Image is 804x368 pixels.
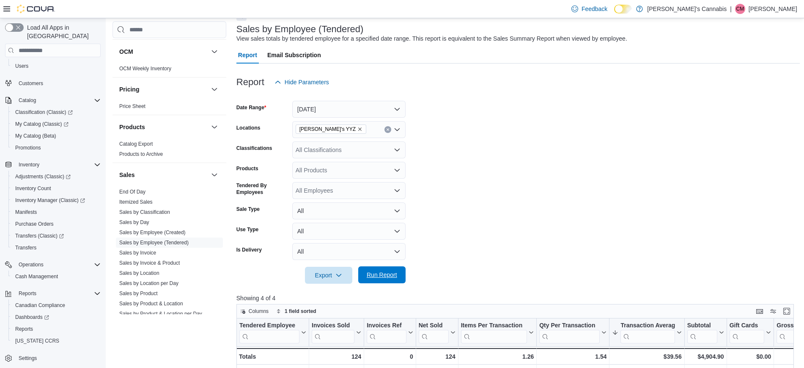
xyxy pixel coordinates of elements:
a: My Catalog (Classic) [8,118,104,130]
span: Sales by Invoice [119,249,156,256]
a: Sales by Location [119,270,159,276]
a: Sales by Invoice [119,250,156,256]
span: Promotions [12,143,101,153]
div: 0 [367,351,413,362]
span: Canadian Compliance [15,302,65,309]
span: Adjustments (Classic) [15,173,71,180]
img: Cova [17,5,55,13]
div: 124 [418,351,455,362]
a: Cash Management [12,271,61,282]
button: Promotions [8,142,104,154]
span: My Catalog (Classic) [12,119,101,129]
button: Manifests [8,206,104,218]
span: Email Subscription [267,47,321,64]
div: Gift Card Sales [729,322,764,343]
button: Customers [2,77,104,89]
button: Open list of options [394,126,401,133]
button: 1 field sorted [273,306,320,316]
div: Gift Cards [729,322,764,330]
div: Pricing [113,101,226,115]
a: Price Sheet [119,103,145,109]
span: Promotions [15,144,41,151]
span: End Of Day [119,188,145,195]
button: Products [209,122,220,132]
button: Inventory Count [8,183,104,194]
div: Carlos Munoz [735,4,745,14]
div: Items Per Transaction [461,322,527,330]
a: Promotions [12,143,44,153]
div: 124 [312,351,361,362]
span: Users [15,63,28,69]
button: Net Sold [418,322,455,343]
span: Classification (Classic) [12,107,101,117]
span: Sales by Location [119,270,159,277]
span: Itemized Sales [119,199,153,205]
input: Dark Mode [614,5,632,14]
div: View sales totals by tendered employee for a specified date range. This report is equivalent to t... [236,34,627,43]
button: All [292,243,406,260]
div: $39.56 [612,351,681,362]
div: Subtotal [687,322,717,330]
div: Sales [113,187,226,332]
a: Catalog Export [119,141,153,147]
a: Customers [15,78,47,89]
a: Sales by Product & Location [119,301,183,307]
div: Transaction Average [620,322,675,330]
button: Open list of options [394,167,401,174]
div: OCM [113,64,226,77]
span: My Catalog (Beta) [15,133,56,139]
button: Clear input [384,126,391,133]
div: Invoices Ref [367,322,406,343]
label: Tendered By Employees [236,182,289,196]
span: Load All Apps in [GEOGRAPHIC_DATA] [24,23,101,40]
span: Manifests [15,209,37,216]
span: My Catalog (Beta) [12,131,101,141]
button: Keyboard shortcuts [755,306,765,316]
button: Purchase Orders [8,218,104,230]
p: Showing 4 of 4 [236,294,800,302]
button: Remove MaryJane's YYZ from selection in this group [357,127,362,132]
button: Run Report [358,266,406,283]
h3: OCM [119,47,133,56]
a: Reports [12,324,36,334]
span: Sales by Classification [119,209,170,216]
span: Export [310,267,347,284]
div: Qty Per Transaction [539,322,600,343]
a: OCM Weekly Inventory [119,66,171,72]
span: Transfers [12,243,101,253]
span: Purchase Orders [12,219,101,229]
button: Reports [8,323,104,335]
span: Manifests [12,207,101,217]
span: Inventory Count [12,183,101,194]
span: Settings [19,355,37,362]
span: Transfers (Classic) [12,231,101,241]
div: Totals [239,351,306,362]
div: Transaction Average [620,322,675,343]
span: Columns [249,308,269,315]
button: Subtotal [687,322,724,343]
span: Sales by Employee (Created) [119,229,186,236]
div: $4,904.90 [687,351,724,362]
p: [PERSON_NAME] [749,4,797,14]
a: Settings [15,353,40,363]
span: Reports [15,326,33,332]
button: Inventory [15,160,43,170]
span: Dashboards [12,312,101,322]
a: Purchase Orders [12,219,57,229]
div: Subtotal [687,322,717,343]
label: Products [236,165,258,172]
span: Transfers [15,244,36,251]
span: Run Report [367,271,397,279]
h3: Products [119,123,145,131]
span: Inventory Count [15,185,51,192]
span: Dashboards [15,314,49,321]
a: Sales by Location per Day [119,280,178,286]
span: 1 field sorted [285,308,316,315]
h3: Report [236,77,264,87]
a: Transfers (Classic) [8,230,104,242]
button: Enter fullscreen [782,306,792,316]
button: Operations [2,259,104,271]
span: Reports [15,288,101,299]
a: Canadian Compliance [12,300,69,310]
